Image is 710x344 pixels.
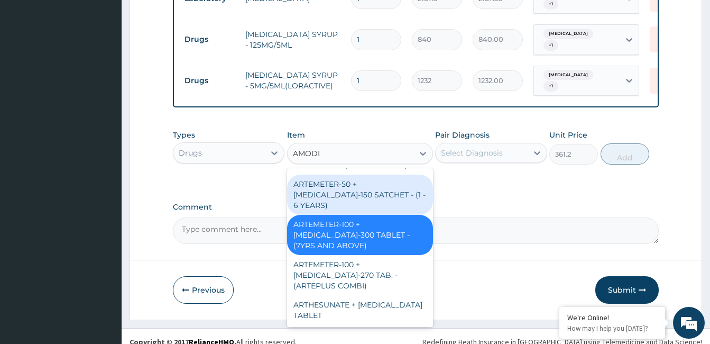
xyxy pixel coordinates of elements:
img: d_794563401_company_1708531726252_794563401 [20,53,43,79]
div: ARTHESUNATE + [MEDICAL_DATA] TABLET [287,295,433,325]
div: ARTEMETER-100 + [MEDICAL_DATA]-270 TAB. - (ARTEPLUS COMBI) [287,255,433,295]
button: Add [601,143,649,165]
div: Chat with us now [55,59,178,73]
label: Item [287,130,305,140]
p: How may I help you today? [567,324,657,333]
div: We're Online! [567,313,657,322]
span: [MEDICAL_DATA] [543,70,593,80]
textarea: Type your message and hit 'Enter' [5,231,201,268]
div: ARTEMETER-50 + [MEDICAL_DATA]-150 SATCHET - (1 - 6 YEARS) [287,175,433,215]
div: ARTEMETER-100 + [MEDICAL_DATA]-300 TABLET - (7YRS AND ABOVE) [287,215,433,255]
div: Drugs [179,148,202,158]
span: + 1 [543,40,558,51]
div: Minimize live chat window [173,5,199,31]
td: Drugs [179,30,240,49]
td: Drugs [179,71,240,90]
label: Unit Price [549,130,587,140]
label: Pair Diagnosis [435,130,490,140]
span: We're online! [61,104,146,211]
td: [MEDICAL_DATA] SYRUP - 125MG/5ML [240,24,346,56]
label: Types [173,131,195,140]
span: [MEDICAL_DATA] [543,29,593,39]
span: + 1 [543,81,558,92]
div: Select Diagnosis [441,148,503,158]
label: Comment [173,203,659,212]
button: Previous [173,276,234,304]
button: Submit [595,276,659,304]
td: [MEDICAL_DATA] SYRUP - 5MG/5ML(LORACTIVE) [240,65,346,96]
